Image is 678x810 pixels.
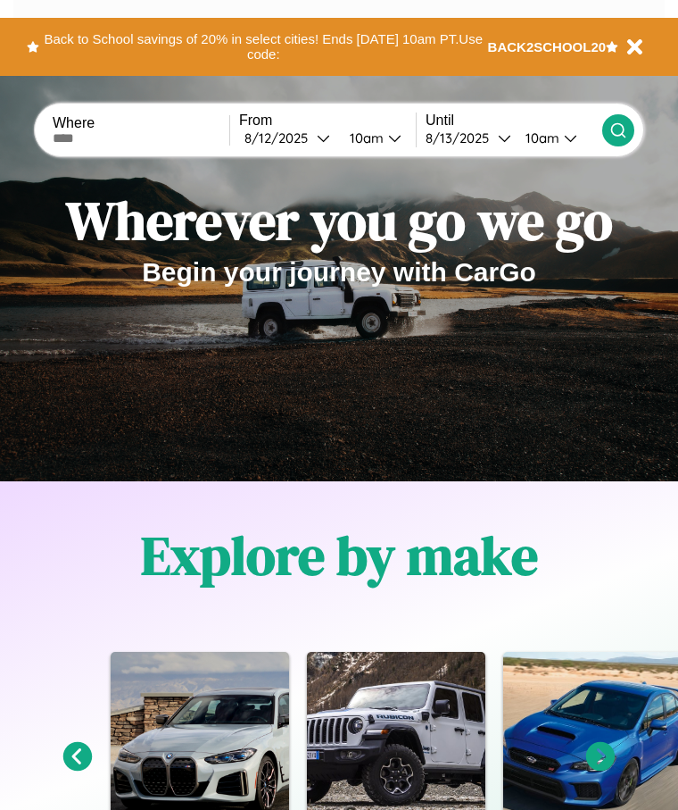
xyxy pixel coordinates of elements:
label: Where [53,115,229,131]
div: 10am [341,129,388,146]
div: 8 / 13 / 2025 [426,129,498,146]
b: BACK2SCHOOL20 [488,39,607,54]
button: 10am [335,129,416,147]
div: 8 / 12 / 2025 [244,129,317,146]
button: 10am [511,129,602,147]
label: From [239,113,416,129]
div: 10am [517,129,564,146]
button: 8/12/2025 [239,129,335,147]
label: Until [426,113,602,129]
button: Back to School savings of 20% in select cities! Ends [DATE] 10am PT.Use code: [39,27,488,67]
h1: Explore by make [141,519,538,592]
